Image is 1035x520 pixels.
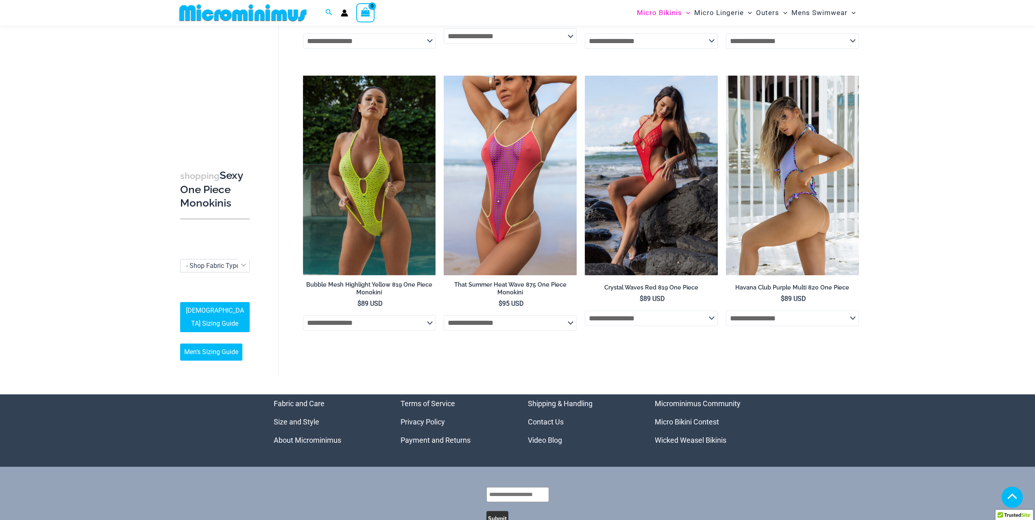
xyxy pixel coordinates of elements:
span: Micro Bikinis [637,2,682,23]
a: Terms of Service [401,399,455,408]
aside: Footer Widget 1 [274,394,381,449]
a: View Shopping Cart, empty [356,3,375,22]
aside: Footer Widget 4 [655,394,762,449]
span: Mens Swimwear [791,2,848,23]
nav: Menu [401,394,508,449]
span: Menu Toggle [848,2,856,23]
h2: That Summer Heat Wave 875 One Piece Monokini [444,281,577,296]
span: shopping [180,171,220,181]
img: Havana Club Purple Multi 820 One Piece 03 [726,76,859,275]
a: About Microminimus [274,436,341,444]
aside: Footer Widget 3 [528,394,635,449]
a: That Summer Heat Wave 875 One Piece Monokini 10That Summer Heat Wave 875 One Piece Monokini 12Tha... [444,76,577,275]
a: OutersMenu ToggleMenu Toggle [754,2,789,23]
nav: Menu [528,394,635,449]
a: Shipping & Handling [528,399,593,408]
a: Size and Style [274,418,319,426]
a: Account icon link [341,9,348,17]
aside: Footer Widget 2 [401,394,508,449]
img: Crystal Waves Red 819 One Piece 04 [585,76,718,275]
a: Micro LingerieMenu ToggleMenu Toggle [692,2,754,23]
a: Search icon link [325,8,333,18]
a: Havana Club Purple Multi 820 One Piece 01Havana Club Purple Multi 820 One Piece 03Havana Club Pur... [726,76,859,275]
a: Video Blog [528,436,562,444]
a: Men’s Sizing Guide [180,344,242,361]
img: That Summer Heat Wave 875 One Piece Monokini 10 [444,76,577,275]
h2: Havana Club Purple Multi 820 One Piece [726,284,859,292]
h2: Bubble Mesh Highlight Yellow 819 One Piece Monokini [303,281,436,296]
a: Contact Us [528,418,564,426]
span: - Shop Fabric Type [181,259,249,272]
span: $ [499,300,502,307]
span: Outers [756,2,779,23]
a: Bubble Mesh Highlight Yellow 819 One Piece 02Bubble Mesh Highlight Yellow 819 One Piece 06Bubble ... [303,76,436,275]
a: Havana Club Purple Multi 820 One Piece [726,284,859,294]
span: $ [781,295,784,302]
span: - Shop Fabric Type [186,262,240,270]
bdi: 95 USD [499,300,524,307]
a: That Summer Heat Wave 875 One Piece Monokini [444,281,577,299]
nav: Site Navigation [634,1,859,24]
a: Microminimus Community [655,399,741,408]
a: Crystal Waves Red 819 One Piece 04Crystal Waves Red 819 One Piece 03Crystal Waves Red 819 One Pie... [585,76,718,275]
span: Menu Toggle [779,2,787,23]
span: $ [640,295,643,302]
nav: Menu [655,394,762,449]
nav: Menu [274,394,381,449]
bdi: 89 USD [357,300,383,307]
bdi: 89 USD [640,295,665,302]
bdi: 89 USD [781,295,806,302]
span: $ [357,300,361,307]
span: Menu Toggle [682,2,690,23]
h3: Sexy One Piece Monokinis [180,169,250,210]
a: Micro Bikini Contest [655,418,719,426]
a: Mens SwimwearMenu ToggleMenu Toggle [789,2,858,23]
img: MM SHOP LOGO FLAT [176,4,310,22]
a: Bubble Mesh Highlight Yellow 819 One Piece Monokini [303,281,436,299]
span: Micro Lingerie [694,2,744,23]
span: Menu Toggle [744,2,752,23]
a: [DEMOGRAPHIC_DATA] Sizing Guide [180,302,250,332]
img: Bubble Mesh Highlight Yellow 819 One Piece 02 [303,76,436,275]
a: Payment and Returns [401,436,471,444]
a: Micro BikinisMenu ToggleMenu Toggle [635,2,692,23]
a: Fabric and Care [274,399,325,408]
a: Privacy Policy [401,418,445,426]
a: Crystal Waves Red 819 One Piece [585,284,718,294]
h2: Crystal Waves Red 819 One Piece [585,284,718,292]
a: Wicked Weasel Bikinis [655,436,726,444]
span: - Shop Fabric Type [180,259,250,272]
